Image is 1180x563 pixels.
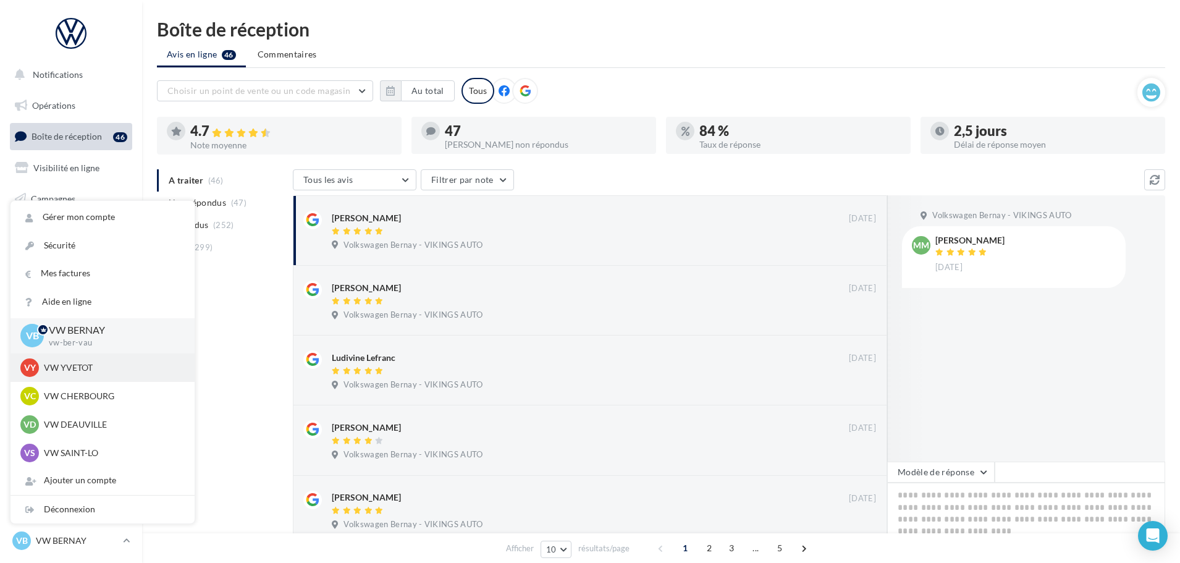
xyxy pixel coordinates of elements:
button: Tous les avis [293,169,416,190]
button: Choisir un point de vente ou un code magasin [157,80,373,101]
span: (47) [231,198,247,208]
span: VB [26,329,39,343]
a: Contacts [7,216,135,242]
p: VW YVETOT [44,362,180,374]
div: Boîte de réception [157,20,1165,38]
div: [PERSON_NAME] [332,212,401,224]
a: PLV et print personnalisable [7,308,135,345]
a: Médiathèque [7,247,135,273]
button: Notifications [7,62,130,88]
button: Au total [380,80,455,101]
span: 5 [770,538,790,558]
button: 10 [541,541,572,558]
span: VC [24,390,36,402]
div: 46 [113,132,127,142]
span: 3 [722,538,741,558]
span: (299) [192,242,213,252]
div: Open Intercom Messenger [1138,521,1168,551]
p: VW DEAUVILLE [44,418,180,431]
span: VD [23,418,36,431]
div: Taux de réponse [699,140,901,149]
span: [DATE] [849,493,876,504]
div: Note moyenne [190,141,392,150]
button: Filtrer par note [421,169,514,190]
span: Campagnes [31,193,75,203]
span: résultats/page [578,543,630,554]
a: Campagnes [7,186,135,212]
span: Commentaires [258,48,317,61]
span: Notifications [33,69,83,80]
span: 2 [699,538,719,558]
a: Boîte de réception46 [7,123,135,150]
div: 84 % [699,124,901,138]
a: Aide en ligne [11,288,195,316]
span: MM [913,239,929,252]
span: Volkswagen Bernay - VIKINGS AUTO [932,210,1071,221]
span: Visibilité en ligne [33,163,99,173]
span: ... [746,538,765,558]
span: [DATE] [849,213,876,224]
span: Afficher [506,543,534,554]
a: Calendrier [7,278,135,304]
span: [DATE] [849,353,876,364]
div: [PERSON_NAME] [332,421,401,434]
span: VY [24,362,36,374]
div: 47 [445,124,646,138]
p: VW BERNAY [36,535,118,547]
div: Délai de réponse moyen [954,140,1155,149]
span: Boîte de réception [32,131,102,142]
span: Choisir un point de vente ou un code magasin [167,85,350,96]
span: [DATE] [849,283,876,294]
span: Opérations [32,100,75,111]
div: [PERSON_NAME] [935,236,1005,245]
a: Visibilité en ligne [7,155,135,181]
a: Mes factures [11,260,195,287]
button: Au total [401,80,455,101]
span: Volkswagen Bernay - VIKINGS AUTO [343,240,483,251]
span: (252) [213,220,234,230]
span: Volkswagen Bernay - VIKINGS AUTO [343,310,483,321]
span: VB [16,535,28,547]
div: [PERSON_NAME] non répondus [445,140,646,149]
span: Non répondus [169,197,226,209]
a: Gérer mon compte [11,203,195,231]
span: Tous les avis [303,174,353,185]
div: Ajouter un compte [11,467,195,494]
span: 1 [675,538,695,558]
a: Opérations [7,93,135,119]
span: Volkswagen Bernay - VIKINGS AUTO [343,379,483,391]
p: VW BERNAY [49,323,175,337]
span: [DATE] [849,423,876,434]
span: [DATE] [935,262,963,273]
a: Sécurité [11,232,195,260]
p: VW SAINT-LO [44,447,180,459]
p: VW CHERBOURG [44,390,180,402]
div: [PERSON_NAME] [332,282,401,294]
button: Modèle de réponse [887,462,995,483]
div: 4.7 [190,124,392,138]
div: Ludivine Lefranc [332,352,395,364]
div: [PERSON_NAME] [332,491,401,504]
div: Tous [461,78,494,104]
span: Volkswagen Bernay - VIKINGS AUTO [343,519,483,530]
div: 2,5 jours [954,124,1155,138]
span: 10 [546,544,557,554]
a: VB VW BERNAY [10,529,132,552]
div: Déconnexion [11,496,195,523]
a: Campagnes DataOnDemand [7,350,135,386]
span: VS [24,447,35,459]
p: vw-ber-vau [49,337,175,349]
span: Volkswagen Bernay - VIKINGS AUTO [343,449,483,460]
